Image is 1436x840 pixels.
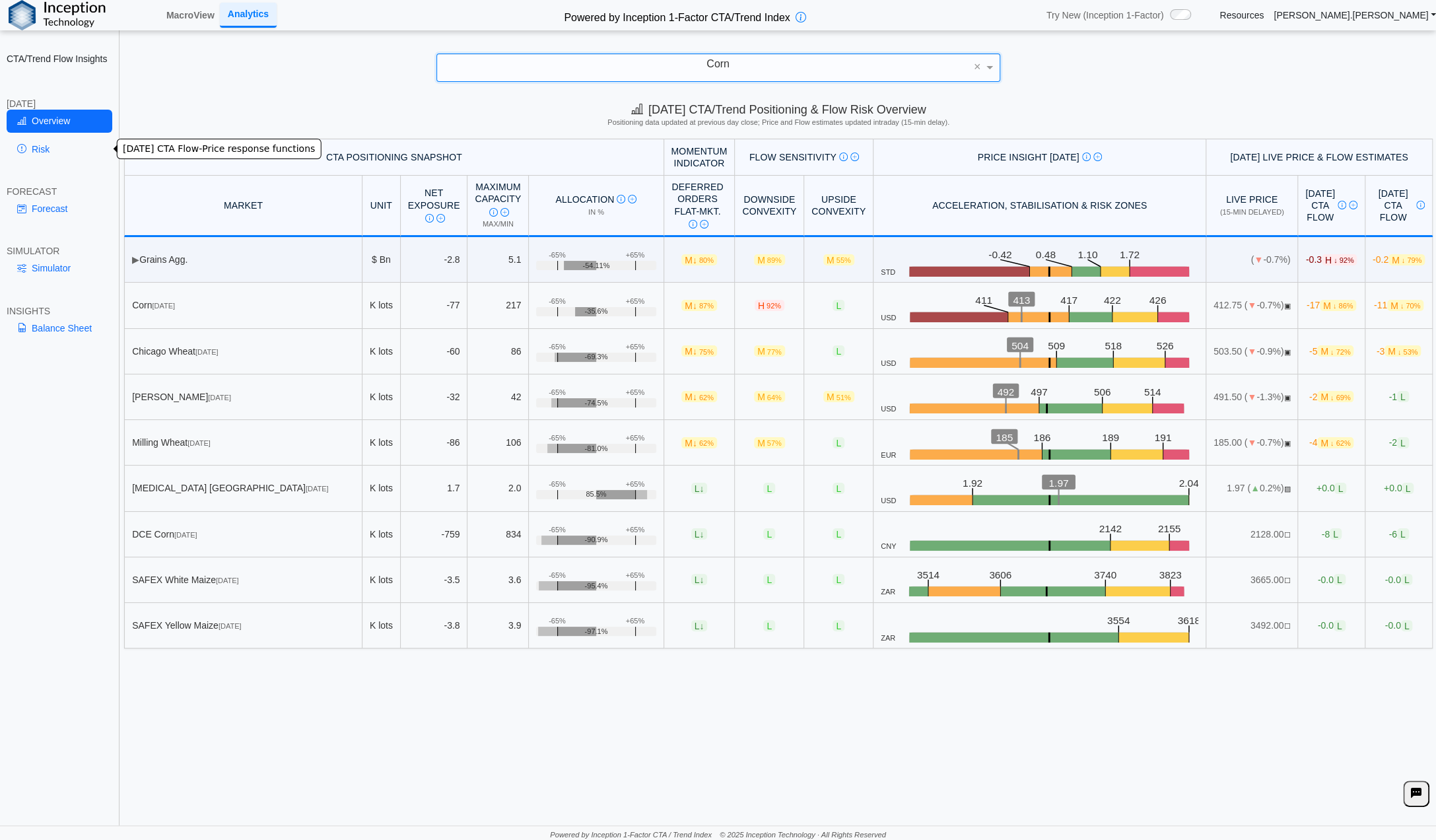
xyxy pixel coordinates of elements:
td: -32 [401,374,468,420]
span: Max/Min [483,220,514,228]
div: SIMULATOR [7,245,112,257]
text: 1.72 [1120,249,1140,260]
div: -65% [549,343,566,351]
th: CTA Positioning Snapshot [124,139,664,176]
div: -65% [549,480,566,489]
div: SAFEX White Maize [132,574,355,586]
span: -97.1% [584,627,607,636]
td: -759 [401,512,468,557]
span: -0.0 [1318,574,1346,585]
div: +65% [626,297,644,306]
th: [DATE] Live Price & Flow Estimates [1206,139,1433,176]
text: 497 [1033,386,1050,398]
div: INSIGHTS [7,305,112,317]
span: -0.0 [1385,574,1412,585]
div: Corn [132,299,355,311]
span: L [833,345,844,357]
text: 492 [1000,386,1017,398]
div: -65% [549,526,566,534]
span: -4 [1309,437,1354,448]
td: 503.50 ( -0.9%) [1206,329,1298,374]
span: ZAR [881,588,895,596]
text: 3514 [917,569,940,580]
span: -2 [1388,437,1408,448]
text: 3740 [1097,569,1120,580]
span: -2 [1309,391,1354,402]
span: ↓ [699,529,704,540]
div: Deferred Orders FLAT-MKT. [671,181,724,229]
td: K lots [362,603,401,648]
span: L [763,528,775,540]
text: 518 [1105,340,1122,351]
span: Clear value [972,54,983,81]
span: [DATE] CTA/Trend Positioning & Flow Risk Overview [631,103,926,116]
span: (15-min delayed) [1220,208,1284,216]
text: 413 [1013,295,1030,306]
span: -3 [1377,345,1421,357]
text: 1.10 [1077,249,1098,260]
span: 77% [767,348,782,356]
span: M [681,391,717,402]
td: K lots [362,557,401,603]
span: Corn [706,58,730,69]
span: M [681,437,717,448]
span: ↓ [693,300,697,310]
span: STD [881,268,895,277]
span: M [754,437,785,448]
text: 1.97 [1048,477,1068,489]
td: 3665.00 [1206,557,1298,603]
td: 5.1 [467,237,529,283]
span: M [1385,345,1421,357]
span: [DATE] [188,439,211,447]
span: -81.0% [584,444,607,453]
div: -65% [549,434,566,442]
span: EUR [881,451,896,460]
span: ↓ [699,620,704,631]
img: Info [425,214,434,223]
div: +65% [626,388,644,397]
span: L [1330,528,1342,540]
span: CNY [881,542,896,551]
span: USD [881,497,896,505]
span: Try New (Inception 1-Factor) [1046,9,1164,21]
span: [DATE] [152,302,175,310]
th: Momentum Indicator [664,139,735,176]
img: Read More [628,195,636,203]
span: -8 [1321,528,1341,540]
span: L [691,620,708,631]
div: +65% [626,617,644,625]
span: L [833,437,844,448]
span: M [1387,300,1423,311]
text: 506 [1097,386,1114,398]
span: 55% [837,256,851,264]
text: 0.48 [1036,249,1056,260]
text: 504 [1011,340,1029,351]
span: L [691,483,708,494]
div: +65% [626,526,644,534]
text: 2.04 [1179,477,1200,489]
h2: CTA/Trend Flow Insights [7,53,112,65]
span: -90.9% [584,536,607,544]
span: -6 [1388,528,1408,540]
img: Info [1338,201,1346,209]
img: Info [1082,153,1091,161]
div: [MEDICAL_DATA] [GEOGRAPHIC_DATA] [132,482,355,494]
text: 411 [975,295,992,306]
div: [PERSON_NAME] [132,391,355,403]
img: Read More [1093,153,1102,161]
span: M [754,345,785,357]
td: 412.75 ( -0.7%) [1206,283,1298,328]
span: L [1397,528,1409,540]
span: ▲ [1250,483,1260,493]
span: ↓ 69% [1330,394,1351,402]
span: L [833,620,844,631]
span: ↓ 70% [1400,302,1421,310]
span: [DATE] [195,348,219,356]
text: 417 [1060,295,1077,306]
span: -17 [1307,300,1356,311]
a: [PERSON_NAME].[PERSON_NAME] [1274,9,1436,21]
span: M [1388,254,1425,265]
td: K lots [362,512,401,557]
td: K lots [362,420,401,466]
text: 185 [996,432,1013,443]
